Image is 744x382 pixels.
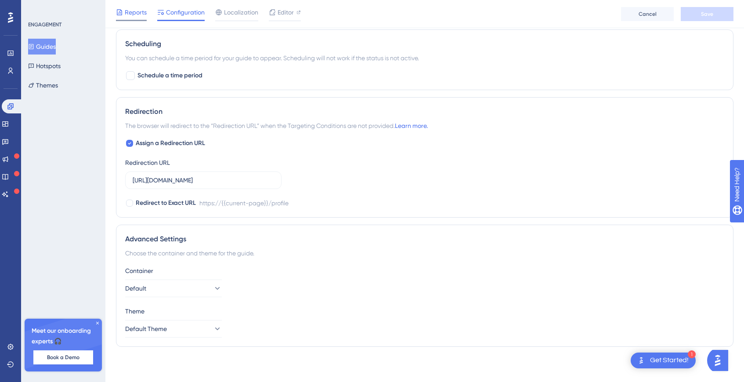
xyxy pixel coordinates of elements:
div: Advanced Settings [125,234,724,244]
div: Redirection [125,106,724,117]
span: Default [125,283,146,294]
div: 1 [688,350,696,358]
span: Need Help? [21,2,55,13]
span: Editor [278,7,294,18]
span: Redirect to Exact URL [136,198,196,208]
button: Cancel [621,7,674,21]
div: Scheduling [125,39,724,49]
div: Redirection URL [125,157,170,168]
button: Book a Demo [33,350,93,364]
div: Open Get Started! checklist, remaining modules: 1 [631,353,696,368]
span: The browser will redirect to the “Redirection URL” when the Targeting Conditions are not provided. [125,120,428,131]
button: Hotspots [28,58,61,74]
input: https://www.example.com/ [133,175,274,185]
div: You can schedule a time period for your guide to appear. Scheduling will not work if the status i... [125,53,724,63]
a: Learn more. [395,122,428,129]
span: Configuration [166,7,205,18]
button: Default Theme [125,320,222,338]
span: Schedule a time period [137,70,202,81]
button: Guides [28,39,56,55]
span: Meet our onboarding experts 🎧 [32,326,95,347]
span: Reports [125,7,147,18]
span: Cancel [639,11,657,18]
button: Save [681,7,733,21]
button: Themes [28,77,58,93]
div: Get Started! [650,356,689,365]
div: https://{{current-page}}/profile [199,198,289,208]
span: Book a Demo [47,354,79,361]
span: Assign a Redirection URL [136,138,205,149]
span: Default Theme [125,324,167,334]
div: Choose the container and theme for the guide. [125,248,724,258]
div: Container [125,266,724,276]
span: Save [701,11,713,18]
img: launcher-image-alternative-text [636,355,646,366]
div: Theme [125,306,724,317]
button: Default [125,280,222,297]
span: Localization [224,7,258,18]
iframe: UserGuiding AI Assistant Launcher [707,347,733,374]
div: ENGAGEMENT [28,21,61,28]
